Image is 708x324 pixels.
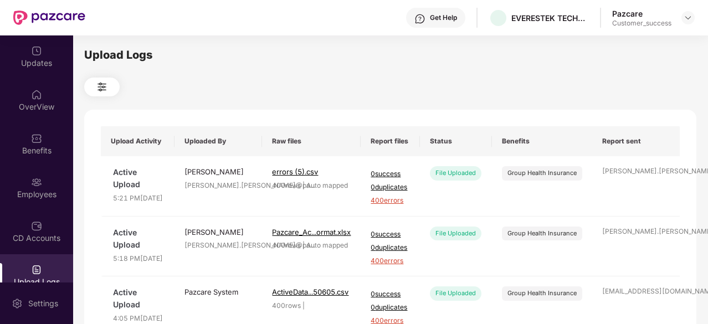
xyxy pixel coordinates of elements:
[602,286,670,297] div: [EMAIL_ADDRESS][DOMAIN_NAME]
[507,168,577,178] div: Group Health Insurance
[272,241,301,249] span: 400 rows
[31,220,42,232] img: svg+xml;base64,PHN2ZyBpZD0iQ0RfQWNjb3VudHMiIGRhdGEtbmFtZT0iQ0QgQWNjb3VudHMiIHhtbG5zPSJodHRwOi8vd3...
[272,181,301,189] span: 400 rows
[306,181,348,189] span: Auto mapped
[272,167,318,176] span: errors (5).csv
[31,133,42,144] img: svg+xml;base64,PHN2ZyBpZD0iQmVuZWZpdHMiIHhtbG5zPSJodHRwOi8vd3d3LnczLm9yZy8yMDAwL3N2ZyIgd2lkdGg9Ij...
[371,169,410,179] span: 0 success
[492,126,592,156] th: Benefits
[31,264,42,275] img: svg+xml;base64,PHN2ZyBpZD0iVXBsb2FkX0xvZ3MiIGRhdGEtbmFtZT0iVXBsb2FkIExvZ3MiIHhtbG5zPSJodHRwOi8vd3...
[175,126,262,156] th: Uploaded By
[25,298,61,309] div: Settings
[184,166,252,177] div: [PERSON_NAME]
[430,166,481,180] div: File Uploaded
[272,228,351,236] span: Pazcare_Ac...ormat.xlsx
[31,177,42,188] img: svg+xml;base64,PHN2ZyBpZD0iRW1wbG95ZWVzIiB4bWxucz0iaHR0cDovL3d3dy53My5vcmcvMjAwMC9zdmciIHdpZHRoPS...
[272,301,301,310] span: 400 rows
[371,256,410,266] span: 400 errors
[302,241,305,249] span: |
[371,196,410,206] span: 400 errors
[31,45,42,56] img: svg+xml;base64,PHN2ZyBpZD0iVXBkYXRlZCIgeG1sbnM9Imh0dHA6Ly93d3cudzMub3JnLzIwMDAvc3ZnIiB3aWR0aD0iMj...
[272,287,348,296] span: ActiveData...50605.csv
[371,182,410,193] span: 0 duplicates
[507,289,577,298] div: Group Health Insurance
[602,166,670,177] div: [PERSON_NAME].[PERSON_NAME]@pa
[414,13,425,24] img: svg+xml;base64,PHN2ZyBpZD0iSGVscC0zMngzMiIgeG1sbnM9Imh0dHA6Ly93d3cudzMub3JnLzIwMDAvc3ZnIiB3aWR0aD...
[306,241,348,249] span: Auto mapped
[13,11,85,25] img: New Pazcare Logo
[430,286,481,300] div: File Uploaded
[12,298,23,309] img: svg+xml;base64,PHN2ZyBpZD0iU2V0dGluZy0yMHgyMCIgeG1sbnM9Imh0dHA6Ly93d3cudzMub3JnLzIwMDAvc3ZnIiB3aW...
[507,229,577,238] div: Group Health Insurance
[371,229,410,240] span: 0 success
[113,313,165,324] span: 4:05 PM[DATE]
[684,13,692,22] img: svg+xml;base64,PHN2ZyBpZD0iRHJvcGRvd24tMzJ4MzIiIHhtbG5zPSJodHRwOi8vd3d3LnczLm9yZy8yMDAwL3N2ZyIgd2...
[430,13,457,22] div: Get Help
[113,227,165,251] span: Active Upload
[184,227,252,238] div: [PERSON_NAME]
[113,166,165,191] span: Active Upload
[184,286,252,297] div: Pazcare System
[420,126,492,156] th: Status
[371,243,410,253] span: 0 duplicates
[430,227,481,240] div: File Uploaded
[371,289,410,300] span: 0 success
[31,89,42,100] img: svg+xml;base64,PHN2ZyBpZD0iSG9tZSIgeG1sbnM9Imh0dHA6Ly93d3cudzMub3JnLzIwMDAvc3ZnIiB3aWR0aD0iMjAiIG...
[592,126,680,156] th: Report sent
[262,126,361,156] th: Raw files
[113,286,165,311] span: Active Upload
[95,80,109,94] img: svg+xml;base64,PHN2ZyB4bWxucz0iaHR0cDovL3d3dy53My5vcmcvMjAwMC9zdmciIHdpZHRoPSIyNCIgaGVpZ2h0PSIyNC...
[371,302,410,313] span: 0 duplicates
[184,181,252,191] div: [PERSON_NAME].[PERSON_NAME]@pa
[113,193,165,204] span: 5:21 PM[DATE]
[602,227,670,237] div: [PERSON_NAME].[PERSON_NAME]@pa
[184,240,252,251] div: [PERSON_NAME].[PERSON_NAME]@pa
[361,126,420,156] th: Report files
[511,13,589,23] div: EVERESTEK TECHNOSOFT SOLUTIONS PRIVATE LIMITED
[612,19,671,28] div: Customer_success
[113,254,165,264] span: 5:18 PM[DATE]
[612,8,671,19] div: Pazcare
[302,181,305,189] span: |
[101,126,175,156] th: Upload Activity
[302,301,305,310] span: |
[84,47,696,64] div: Upload Logs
